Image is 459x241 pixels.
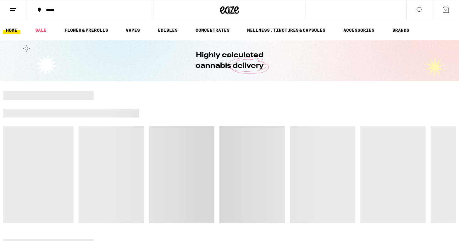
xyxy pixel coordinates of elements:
[340,26,378,34] a: ACCESSORIES
[155,26,181,34] a: EDIBLES
[32,26,50,34] a: SALE
[192,26,233,34] a: CONCENTRATES
[389,26,412,34] a: BRANDS
[178,50,281,71] h1: Highly calculated cannabis delivery
[3,26,20,34] a: HOME
[244,26,329,34] a: WELLNESS, TINCTURES & CAPSULES
[61,26,111,34] a: FLOWER & PREROLLS
[123,26,143,34] a: VAPES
